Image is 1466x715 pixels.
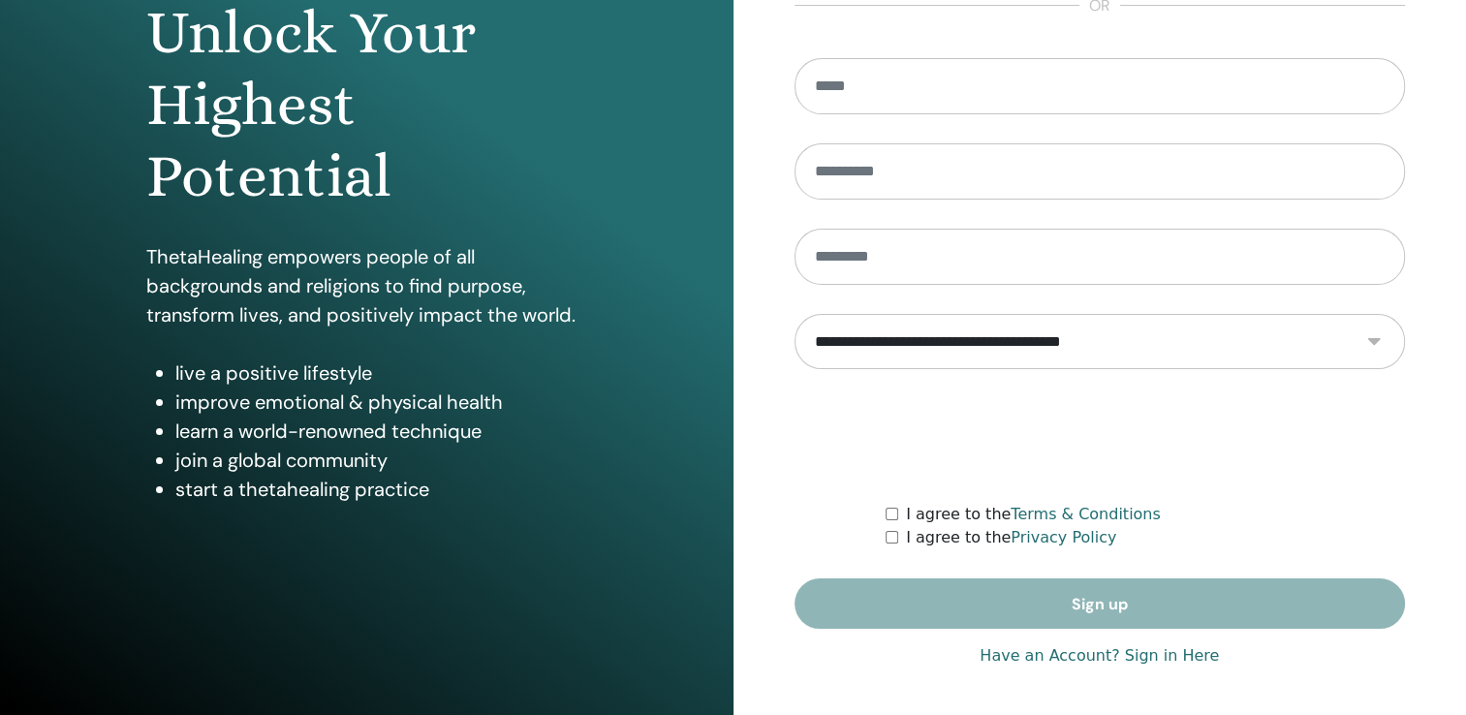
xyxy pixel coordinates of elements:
[175,388,586,417] li: improve emotional & physical health
[175,446,586,475] li: join a global community
[146,242,586,329] p: ThetaHealing empowers people of all backgrounds and religions to find purpose, transform lives, a...
[906,503,1161,526] label: I agree to the
[980,644,1219,668] a: Have an Account? Sign in Here
[1011,505,1160,523] a: Terms & Conditions
[1011,528,1116,546] a: Privacy Policy
[175,475,586,504] li: start a thetahealing practice
[175,417,586,446] li: learn a world-renowned technique
[906,526,1116,549] label: I agree to the
[952,398,1247,474] iframe: reCAPTCHA
[175,358,586,388] li: live a positive lifestyle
